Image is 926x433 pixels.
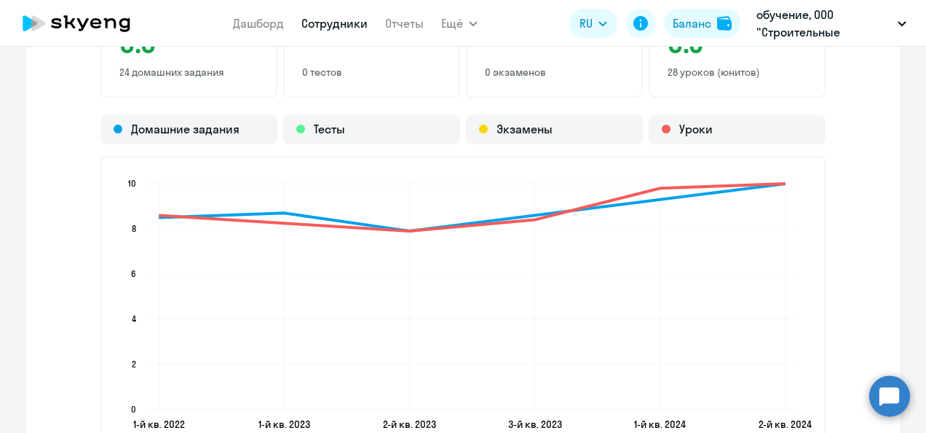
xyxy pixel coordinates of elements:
text: 1-й кв. 2022 [133,418,185,431]
div: Уроки [649,115,826,144]
h3: 8.9 [668,25,807,60]
text: 4 [132,313,136,324]
h3: – [485,25,624,60]
text: 8 [132,223,136,234]
text: 10 [128,178,136,189]
text: 6 [131,268,136,279]
text: 3-й кв. 2023 [508,418,562,431]
div: Баланс [673,15,711,32]
a: Отчеты [385,16,424,31]
text: 2-й кв. 2024 [759,418,812,431]
h3: – [302,25,441,60]
div: Домашние задания [100,115,277,144]
div: Экзамены [466,115,643,144]
button: RU [569,9,617,38]
text: 0 [131,404,136,415]
p: 0 тестов [302,66,441,79]
button: обучение, ООО "Строительные системы" [749,6,914,41]
button: Ещё [441,9,478,38]
h3: 8.8 [119,25,258,60]
text: 2-й кв. 2023 [383,418,436,431]
a: Дашборд [233,16,284,31]
span: RU [579,15,593,32]
text: 2 [132,359,136,370]
p: 28 уроков (юнитов) [668,66,807,79]
p: 24 домашних задания [119,66,258,79]
p: 0 экзаменов [485,66,624,79]
img: balance [717,16,732,31]
button: Балансbalance [664,9,740,38]
span: Ещё [441,15,463,32]
a: Сотрудники [301,16,368,31]
text: 1-й кв. 2023 [258,418,310,431]
text: 1-й кв. 2024 [634,418,686,431]
div: Тесты [283,115,460,144]
p: обучение, ООО "Строительные системы" [756,6,892,41]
